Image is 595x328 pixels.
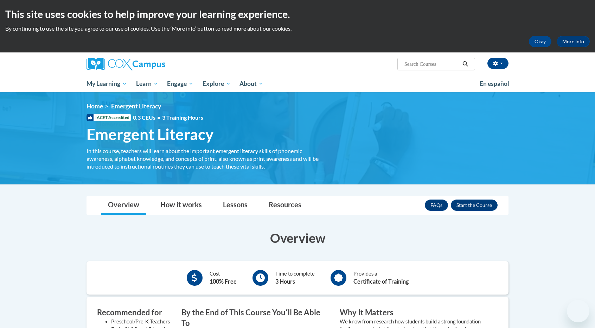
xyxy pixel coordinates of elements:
span: • [157,114,160,121]
span: My Learning [87,80,127,88]
div: In this course, teachers will learn about the important emergent literacy skills of phonemic awar... [87,147,329,170]
a: About [235,76,268,92]
b: 3 Hours [275,278,295,285]
img: Cox Campus [87,58,165,70]
button: Okay [529,36,551,47]
button: Account Settings [487,58,508,69]
span: IACET Accredited [87,114,131,121]
a: Explore [198,76,235,92]
a: How it works [153,196,209,215]
span: 0.3 CEUs [133,114,203,121]
span: En español [480,80,509,87]
button: Search [460,60,471,68]
b: Certificate of Training [353,278,409,285]
span: About [239,80,263,88]
span: Explore [203,80,231,88]
a: Home [87,102,103,110]
h3: Overview [87,229,508,247]
a: More Info [557,36,590,47]
h2: This site uses cookies to help improve your learning experience. [5,7,590,21]
div: Time to complete [275,270,315,286]
a: Overview [101,196,146,215]
span: Emergent Literacy [87,125,213,144]
span: Learn [136,80,158,88]
b: 100% Free [210,278,237,285]
a: Resources [262,196,308,215]
p: By continuing to use the site you agree to our use of cookies. Use the ‘More info’ button to read... [5,25,590,32]
span: 3 Training Hours [162,114,203,121]
a: Learn [132,76,163,92]
a: Cox Campus [87,58,220,70]
span: Emergent Literacy [111,102,161,110]
a: Engage [162,76,198,92]
h3: Recommended for [97,307,171,318]
a: Lessons [216,196,255,215]
button: Enroll [451,200,498,211]
a: My Learning [82,76,132,92]
div: Cost [210,270,237,286]
div: Provides a [353,270,409,286]
iframe: Button to launch messaging window [567,300,589,322]
input: Search Courses [404,60,460,68]
a: FAQs [425,200,448,211]
h3: Why It Matters [340,307,487,318]
div: Main menu [76,76,519,92]
span: Engage [167,80,193,88]
a: En español [475,76,514,91]
li: Preschool/Pre-K Teachers [111,318,171,326]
